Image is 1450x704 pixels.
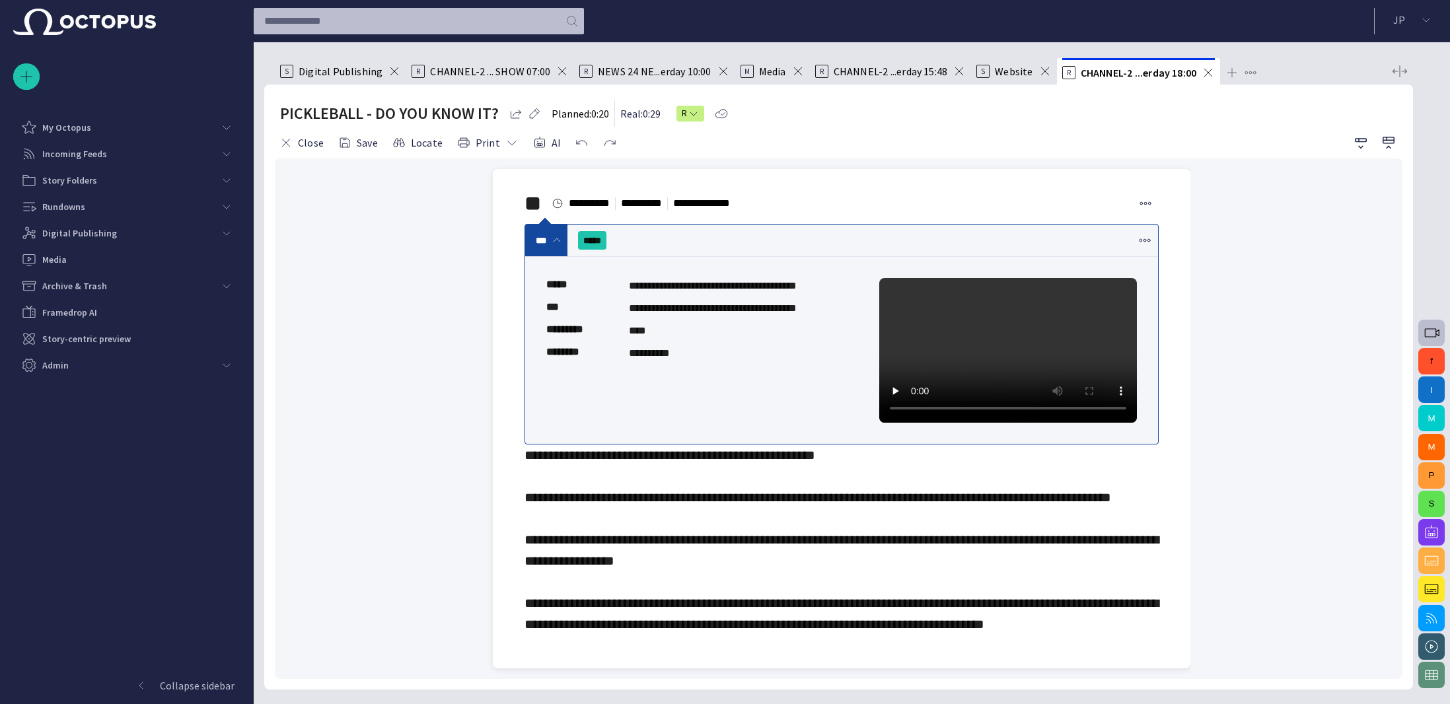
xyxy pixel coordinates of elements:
span: CHANNEL-2 ... SHOW 07:00 [430,65,550,78]
button: S [1418,491,1445,517]
span: R [682,107,688,120]
p: R [579,65,593,78]
p: R [412,65,425,78]
p: Rundowns [42,200,85,213]
p: Archive & Trash [42,279,107,293]
p: Collapse sidebar [160,678,235,693]
button: Close [275,131,328,155]
p: Media [42,253,67,266]
span: CHANNEL-2 ...erday 18:00 [1081,66,1197,79]
div: Framedrop AI [13,299,240,326]
button: Print [453,131,523,155]
span: Digital Publishing [299,65,382,78]
div: Media [13,246,240,273]
div: SDigital Publishing [275,58,406,85]
span: NEWS 24 NE...erday 10:00 [598,65,711,78]
div: RCHANNEL-2 ...erday 15:48 [810,58,972,85]
p: Story-centric preview [42,332,131,345]
h2: PICKLEBALL - DO YOU KNOW IT? [280,103,499,124]
p: Planned: 0:20 [552,106,609,122]
p: Incoming Feeds [42,147,107,160]
span: Website [995,65,1033,78]
button: R [676,102,704,125]
div: Story-centric preview [13,326,240,352]
p: My Octopus [42,121,91,134]
button: JP [1383,8,1442,32]
p: S [280,65,293,78]
div: RNEWS 24 NE...erday 10:00 [574,58,735,85]
button: P [1418,462,1445,489]
button: f [1418,348,1445,374]
button: M [1418,434,1445,460]
span: CHANNEL-2 ...erday 15:48 [834,65,948,78]
img: Octopus News Room [13,9,156,35]
div: RCHANNEL-2 ... SHOW 07:00 [406,58,574,85]
p: R [1062,66,1075,79]
p: R [815,65,828,78]
ul: main menu [13,114,240,378]
span: Media [759,65,786,78]
button: Collapse sidebar [13,672,240,699]
button: Locate [388,131,447,155]
p: Real: 0:29 [620,106,661,122]
div: SWebsite [971,58,1056,85]
button: AI [528,131,565,155]
p: Digital Publishing [42,227,117,240]
div: MMedia [735,58,810,85]
p: Framedrop AI [42,306,97,319]
p: Story Folders [42,174,97,187]
p: J P [1393,12,1405,28]
button: I [1418,376,1445,403]
button: M [1418,405,1445,431]
p: M [741,65,754,78]
p: S [976,65,990,78]
div: RCHANNEL-2 ...erday 18:00 [1057,58,1221,85]
button: Save [334,131,382,155]
p: Admin [42,359,69,372]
